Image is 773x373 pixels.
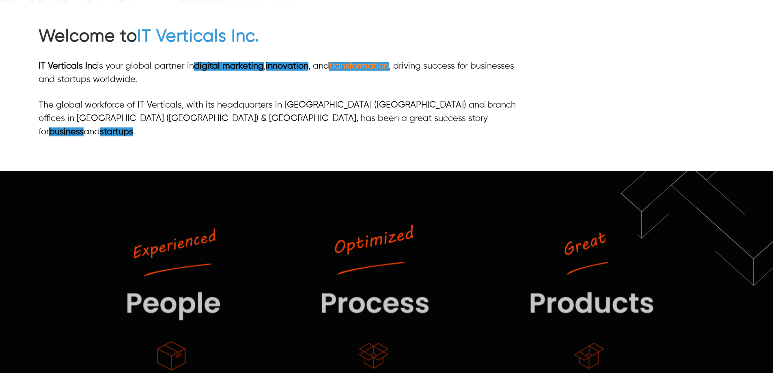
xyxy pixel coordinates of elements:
a: business [49,127,84,136]
a: startups [100,127,133,136]
h2: Welcome to [39,26,525,48]
p: The global workforce of IT Verticals, with its headquarters in [GEOGRAPHIC_DATA] ([GEOGRAPHIC_DAT... [39,99,525,139]
a: IT Verticals Inc. [137,28,259,45]
a: IT Verticals Inc [39,62,97,71]
a: innovation [266,62,308,71]
p: is your global partner in , , and , driving success for businesses and startups worldwide. [39,60,525,86]
a: digital marketing [194,62,264,71]
a: transformation [329,62,389,71]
